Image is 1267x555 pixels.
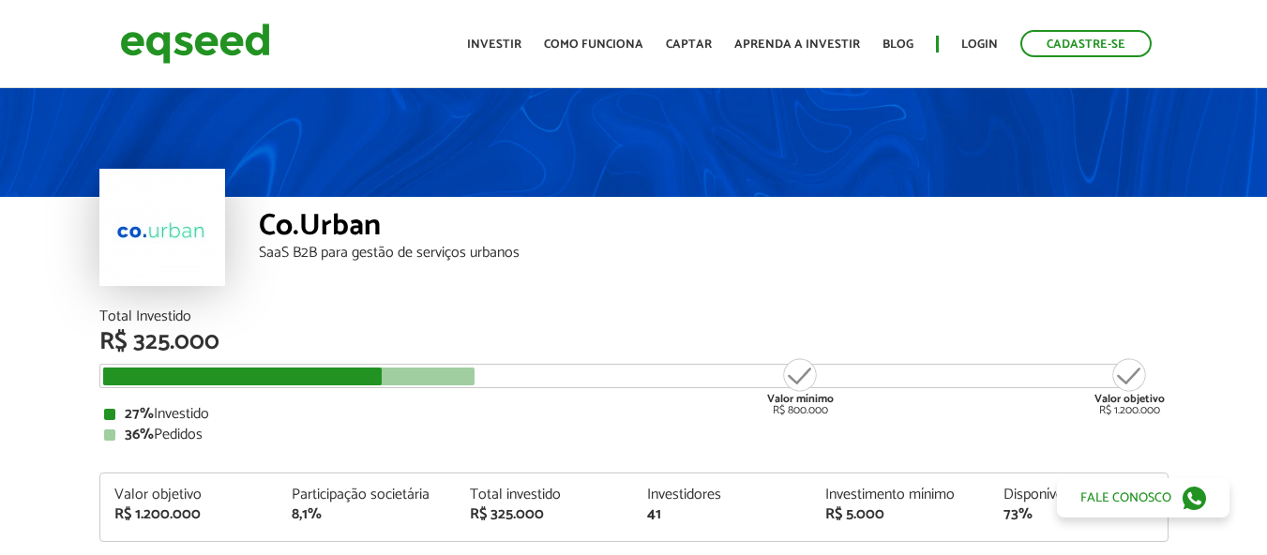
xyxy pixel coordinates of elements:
[765,356,836,416] div: R$ 800.000
[1094,356,1165,416] div: R$ 1.200.000
[259,211,1169,246] div: Co.Urban
[734,38,860,51] a: Aprenda a investir
[825,507,975,522] div: R$ 5.000
[825,487,975,502] div: Investimento mínimo
[666,38,712,51] a: Captar
[961,38,998,51] a: Login
[1094,390,1165,408] strong: Valor objetivo
[99,309,1169,324] div: Total Investido
[470,487,620,502] div: Total investido
[114,507,264,522] div: R$ 1.200.000
[125,422,154,447] strong: 36%
[120,19,270,68] img: EqSeed
[1020,30,1152,57] a: Cadastre-se
[114,487,264,502] div: Valor objetivo
[125,401,154,427] strong: 27%
[767,390,834,408] strong: Valor mínimo
[882,38,913,51] a: Blog
[470,507,620,522] div: R$ 325.000
[1003,507,1154,522] div: 73%
[544,38,643,51] a: Como funciona
[647,487,797,502] div: Investidores
[259,246,1169,261] div: SaaS B2B para gestão de serviços urbanos
[292,487,442,502] div: Participação societária
[104,427,1164,442] div: Pedidos
[292,507,442,522] div: 8,1%
[104,407,1164,422] div: Investido
[467,38,521,51] a: Investir
[647,507,797,522] div: 41
[99,330,1169,354] div: R$ 325.000
[1057,478,1229,517] a: Fale conosco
